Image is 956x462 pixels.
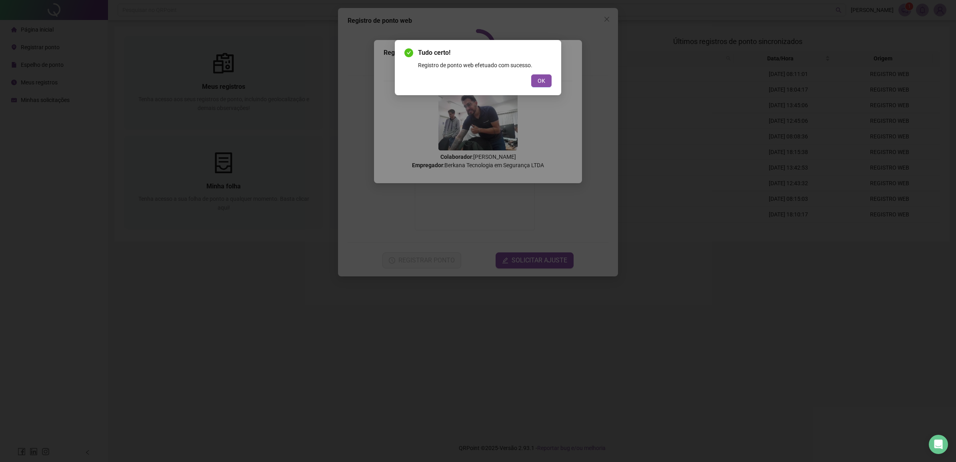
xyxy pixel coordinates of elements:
div: Registro de ponto web efetuado com sucesso. [418,61,552,70]
span: check-circle [404,48,413,57]
div: Open Intercom Messenger [929,435,948,454]
button: OK [531,74,552,87]
span: Tudo certo! [418,48,552,58]
span: OK [538,76,545,85]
